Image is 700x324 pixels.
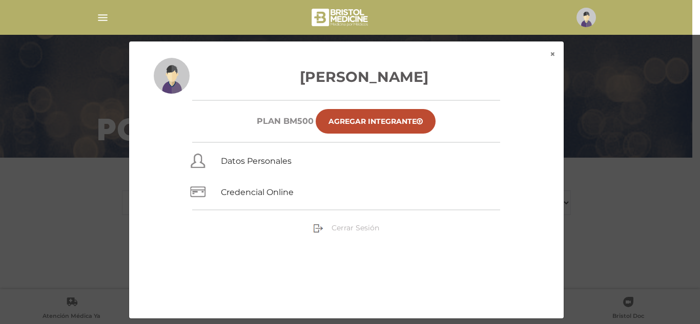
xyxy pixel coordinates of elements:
[542,41,564,67] button: ×
[221,187,294,197] a: Credencial Online
[310,5,371,30] img: bristol-medicine-blanco.png
[154,66,539,88] h3: [PERSON_NAME]
[221,156,292,166] a: Datos Personales
[154,58,190,94] img: profile-placeholder.svg
[313,223,323,233] img: sign-out.png
[577,8,596,27] img: profile-placeholder.svg
[96,11,109,24] img: Cober_menu-lines-white.svg
[332,223,379,232] span: Cerrar Sesión
[257,116,314,126] h6: Plan BM500
[313,223,379,232] a: Cerrar Sesión
[316,109,436,134] a: Agregar Integrante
